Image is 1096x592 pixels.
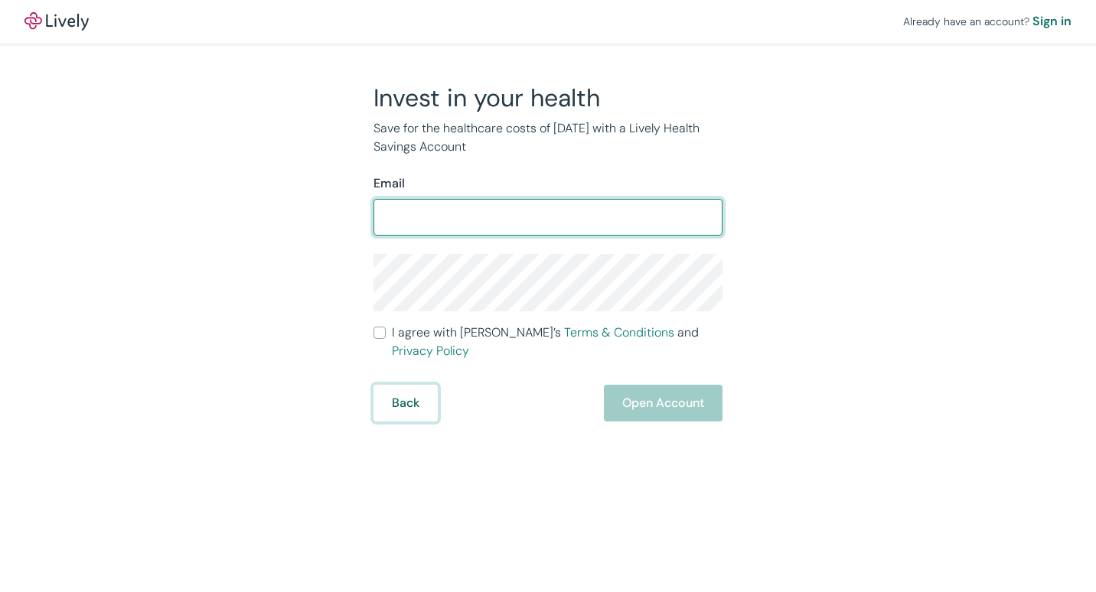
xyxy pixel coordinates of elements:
a: Privacy Policy [392,343,469,359]
div: Already have an account? [903,12,1072,31]
h2: Invest in your health [373,83,723,113]
img: Lively [24,12,89,31]
a: Terms & Conditions [564,324,674,340]
button: Back [373,385,438,421]
label: Email [373,174,405,193]
p: Save for the healthcare costs of [DATE] with a Lively Health Savings Account [373,119,723,156]
a: LivelyLively [24,12,89,31]
a: Sign in [1032,12,1072,31]
span: I agree with [PERSON_NAME]’s and [392,324,723,360]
